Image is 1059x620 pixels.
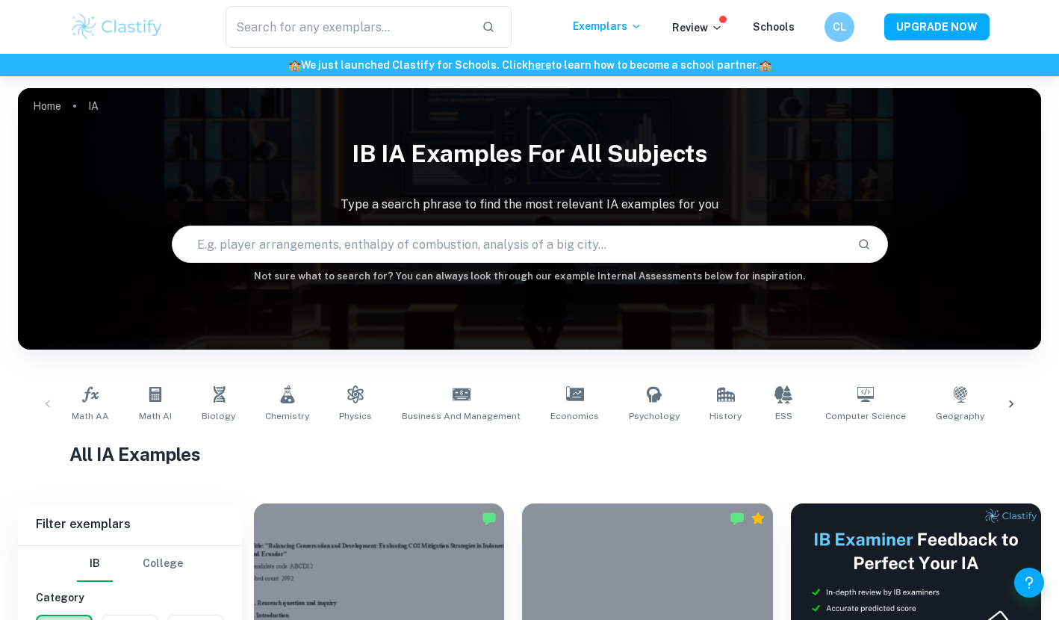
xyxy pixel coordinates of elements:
button: IB [77,546,113,582]
h1: IB IA examples for all subjects [18,130,1041,178]
p: IA [88,98,99,114]
span: 🏫 [759,59,771,71]
input: Search for any exemplars... [226,6,470,48]
button: UPGRADE NOW [884,13,990,40]
h1: All IA Examples [69,441,990,468]
p: Type a search phrase to find the most relevant IA examples for you [18,196,1041,214]
span: Computer Science [825,409,906,423]
div: Filter type choice [77,546,183,582]
span: Biology [202,409,235,423]
a: Home [33,96,61,117]
button: CL [824,12,854,42]
span: Psychology [629,409,680,423]
a: here [528,59,551,71]
button: Help and Feedback [1014,568,1044,598]
span: Math AA [72,409,109,423]
span: Math AI [139,409,172,423]
span: ESS [775,409,792,423]
h6: We just launched Clastify for Schools. Click to learn how to become a school partner. [3,57,1056,73]
p: Review [672,19,723,36]
div: Premium [751,511,765,526]
span: History [709,409,742,423]
span: Business and Management [402,409,521,423]
img: Marked [482,511,497,526]
span: Physics [339,409,372,423]
h6: Not sure what to search for? You can always look through our example Internal Assessments below f... [18,269,1041,284]
span: Chemistry [265,409,309,423]
span: 🏫 [288,59,301,71]
a: Schools [753,21,795,33]
span: Geography [936,409,984,423]
span: Economics [550,409,599,423]
h6: Category [36,589,224,606]
h6: CL [831,19,848,35]
h6: Filter exemplars [18,503,242,545]
img: Marked [730,511,745,526]
img: Clastify logo [69,12,164,42]
input: E.g. player arrangements, enthalpy of combustion, analysis of a big city... [173,223,845,265]
button: College [143,546,183,582]
p: Exemplars [573,18,642,34]
button: Search [851,232,877,257]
